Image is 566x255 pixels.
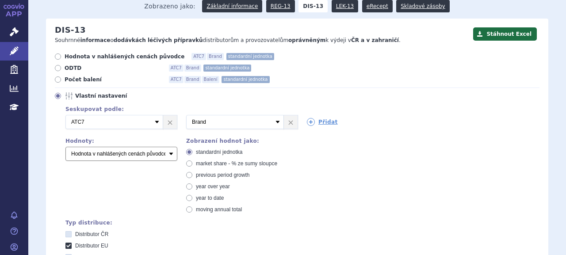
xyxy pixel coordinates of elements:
[202,76,219,83] span: Balení
[184,65,201,72] span: Brand
[57,115,539,129] div: 2
[65,65,162,72] span: ODTD
[75,243,108,249] span: Distributor EU
[196,160,277,167] span: market share - % ze sumy sloupce
[163,115,177,129] a: ×
[196,149,242,155] span: standardní jednotka
[186,138,298,144] div: Zobrazení hodnot jako:
[196,206,242,213] span: moving annual total
[207,53,224,60] span: Brand
[473,27,537,41] button: Stáhnout Excel
[184,76,201,83] span: Brand
[196,195,224,201] span: year to date
[222,76,269,83] span: standardní jednotka
[203,65,251,72] span: standardní jednotka
[307,118,338,126] a: Přidat
[226,53,274,60] span: standardní jednotka
[169,65,184,72] span: ATC7
[57,106,539,112] div: Seskupovat podle:
[351,37,399,43] strong: ČR a v zahraničí
[75,231,108,237] span: Distributor ČR
[55,37,469,44] p: Souhrnné o distributorům a provozovatelům k výdeji v .
[169,76,184,83] span: ATC7
[191,53,206,60] span: ATC7
[65,138,177,144] div: Hodnoty:
[65,53,184,60] span: Hodnota v nahlášených cenách původce
[288,37,325,43] strong: oprávněným
[196,183,230,190] span: year over year
[196,172,249,178] span: previous period growth
[284,115,298,129] a: ×
[65,76,162,83] span: Počet balení
[75,92,172,99] span: Vlastní nastavení
[114,37,203,43] strong: dodávkách léčivých přípravků
[80,37,111,43] strong: informace
[65,220,539,226] div: Typ distribuce:
[55,25,86,35] h2: DIS-13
